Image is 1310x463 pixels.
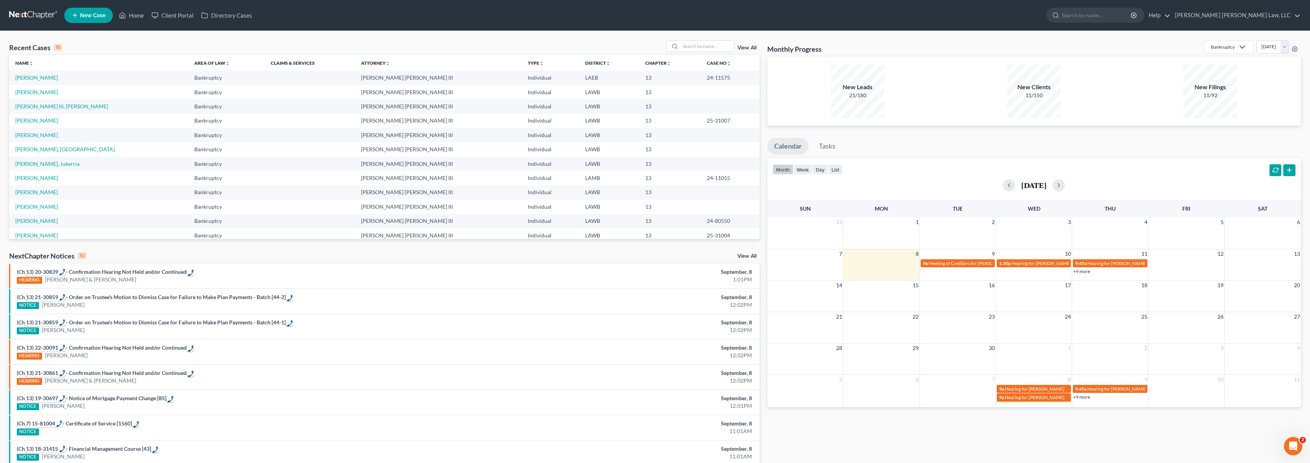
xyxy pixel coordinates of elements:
td: Bankruptcy [188,228,265,242]
td: [PERSON_NAME] [PERSON_NAME] III [355,142,522,156]
div: 11/92 [1183,92,1237,99]
span: 9a [999,386,1004,392]
span: 6 [1296,218,1301,227]
td: LAMB [579,171,639,185]
td: 13 [639,85,700,99]
div: September, 8 [512,369,752,377]
a: Attorneyunfold_more [361,60,390,66]
h3: Monthly Progress [767,44,822,54]
div: 12:02PM [512,301,752,309]
td: LAEB [579,70,639,85]
span: 12 [1217,249,1224,258]
a: (Ch13) 20-30839- Confirmation Hearing Not Held and/or Continued [17,268,187,275]
td: LAWB [579,214,639,228]
span: 3 [1067,218,1072,227]
td: [PERSON_NAME] [PERSON_NAME] III [355,128,522,142]
img: hfpfyWBK5wQHBAGPgDf9c6qAYOxxMAAAAASUVORK5CYII= [59,319,65,326]
input: Search by name... [1062,8,1132,22]
a: (Ch13) 21-30859- Order on Trustee's Motion to Dismiss Case for Failure to Make Plan Payments - Ba... [17,294,286,300]
span: 9:45a [1075,386,1087,392]
i: unfold_more [667,61,671,66]
td: LAWB [579,228,639,242]
td: [PERSON_NAME] [PERSON_NAME] III [355,185,522,200]
h2: [DATE] [1021,181,1046,189]
img: hfpfyWBK5wQHBAGPgDf9c6qAYOxxMAAAAASUVORK5CYII= [56,420,62,427]
span: 9a [923,260,928,266]
span: 28 [835,344,843,353]
i: unfold_more [727,61,731,66]
span: 6 [915,375,919,384]
div: NOTICE [17,454,39,461]
span: 31 [835,218,843,227]
div: Recent Cases [9,43,62,52]
a: [PERSON_NAME] [45,352,88,359]
img: hfpfyWBK5wQHBAGPgDf9c6qAYOxxMAAAAASUVORK5CYII= [188,345,194,352]
i: unfold_more [29,61,34,66]
a: Home [115,8,148,22]
td: 13 [639,171,700,185]
i: unfold_more [606,61,610,66]
div: 11:01AM [512,427,752,435]
a: Client Portal [148,8,197,22]
span: 9a [999,394,1004,400]
span: 25 [1141,312,1148,321]
span: 8 [915,249,919,258]
td: LAWB [579,114,639,128]
div: 11:01AM [512,453,752,460]
td: Bankruptcy [188,99,265,113]
div: New Filings [1183,83,1237,92]
a: [PERSON_NAME] [42,326,85,334]
span: Mon [875,205,888,212]
td: Individual [522,185,579,200]
div: HEARING [17,277,42,284]
span: Thu [1105,205,1116,212]
span: Meeting of Creditors for [PERSON_NAME] [929,260,1014,266]
a: Districtunfold_more [585,60,610,66]
div: New Leads [831,83,884,92]
td: 13 [639,70,700,85]
td: 13 [639,157,700,171]
td: Individual [522,157,579,171]
span: 24 [1064,312,1072,321]
button: day [812,164,828,175]
a: [PERSON_NAME] [15,232,58,239]
a: Calendar [767,138,809,155]
td: 13 [639,185,700,200]
img: hfpfyWBK5wQHBAGPgDf9c6qAYOxxMAAAAASUVORK5CYII= [287,320,293,327]
td: Bankruptcy [188,157,265,171]
span: 30 [988,344,996,353]
span: 2 [1144,344,1148,353]
button: month [773,164,793,175]
td: [PERSON_NAME] [PERSON_NAME] III [355,228,522,242]
a: [PERSON_NAME] [15,132,58,138]
div: Call: 13) 18-31415 [151,445,158,453]
th: Claims & Services [265,55,355,70]
span: 7 [838,249,843,258]
a: View All [737,45,757,51]
td: Individual [522,200,579,214]
td: Bankruptcy [188,114,265,128]
a: +9 more [1073,394,1090,400]
td: Bankruptcy [188,85,265,99]
td: 13 [639,128,700,142]
td: [PERSON_NAME] [PERSON_NAME] III [355,114,522,128]
div: 12:02PM [512,326,752,334]
div: Call: 13) 21-30859 [286,319,293,326]
div: 10 [78,252,86,259]
a: [PERSON_NAME] & [PERSON_NAME] [45,276,136,283]
td: 24-80550 [701,214,760,228]
div: September, 8 [512,344,752,352]
td: 25-31004 [701,228,760,242]
div: Call: 13) 21-30859 [25,319,66,326]
img: hfpfyWBK5wQHBAGPgDf9c6qAYOxxMAAAAASUVORK5CYII= [59,268,65,275]
div: HEARING [17,378,42,385]
img: hfpfyWBK5wQHBAGPgDf9c6qAYOxxMAAAAASUVORK5CYII= [59,445,65,452]
td: Individual [522,214,579,228]
div: Bankruptcy [1211,44,1235,50]
a: (Ch13) 18-31415- Financial Management Course [43] [17,445,151,452]
span: Tue [953,205,963,212]
div: Call: 7) 15-81004 [25,420,63,427]
div: NOTICE [17,302,39,309]
a: [PERSON_NAME] [15,175,58,181]
td: 13 [639,99,700,113]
